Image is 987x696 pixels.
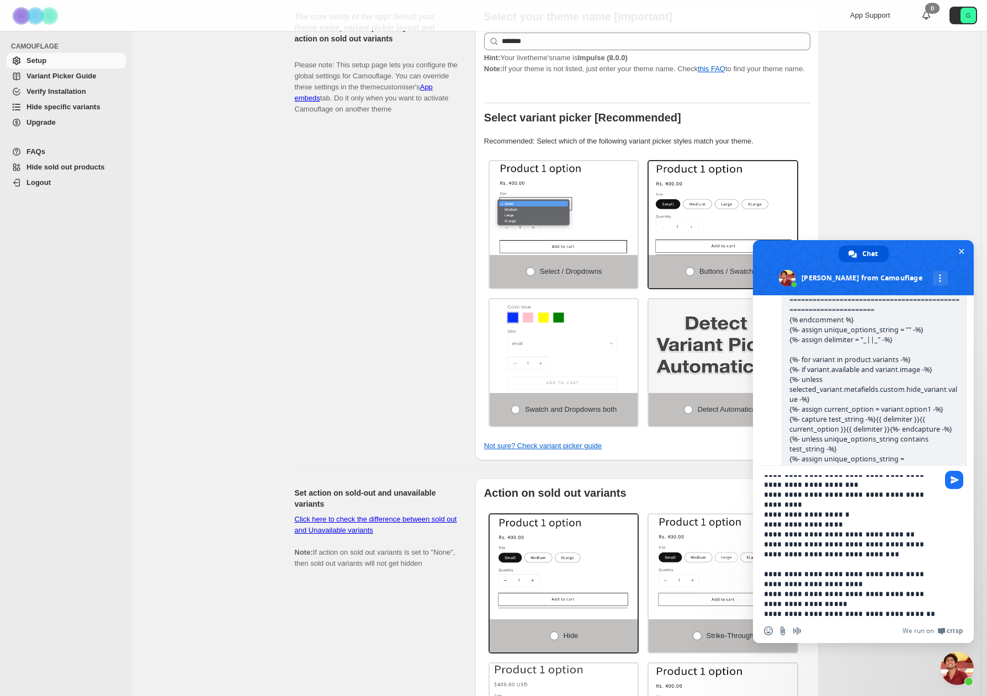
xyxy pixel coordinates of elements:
p: Recommended: Select which of the following variant picker styles match your theme. [484,136,810,147]
img: Hide [490,514,638,608]
span: Hide [564,631,579,640]
a: Upgrade [7,115,126,130]
span: If action on sold out variants is set to "None", then sold out variants will not get hidden [295,515,457,567]
strong: Impulse (8.0.0) [577,54,627,62]
a: 0 [921,10,932,21]
div: More channels [933,271,948,286]
textarea: Compose your message... [764,475,938,619]
div: 0 [925,3,940,14]
span: Insert an emoji [764,626,773,635]
b: Action on sold out variants [484,487,627,499]
a: FAQs [7,144,126,160]
img: Buttons / Swatches [649,161,797,255]
span: Hide specific variants [26,103,100,111]
a: Hide sold out products [7,160,126,175]
span: Select / Dropdowns [540,267,602,275]
img: Camouflage [9,1,64,31]
img: Detect Automatically [649,299,797,393]
span: Audio message [793,626,802,635]
span: Verify Installation [26,87,86,95]
a: Setup [7,53,126,68]
span: Hide sold out products [26,163,105,171]
span: Swatch and Dropdowns both [525,405,617,413]
a: Logout [7,175,126,190]
span: Variant Picker Guide [26,72,96,80]
strong: Hint: [484,54,501,62]
span: CAMOUFLAGE [11,42,127,51]
span: Send [945,471,963,489]
span: We run on [903,626,934,635]
span: Logout [26,178,51,187]
h2: Set action on sold-out and unavailable variants [295,487,458,509]
span: Setup [26,56,46,65]
span: there is actually two parts to what we do....we first crate a list of colors that have at least o... [789,186,959,553]
span: Crisp [947,626,963,635]
b: Note: [295,548,313,556]
p: Please note: This setup page lets you configure the global settings for Camouflage. You can overr... [295,49,458,115]
img: Swatch and Dropdowns both [490,299,638,393]
button: Avatar with initials G [949,7,977,24]
span: Buttons / Swatches [699,267,761,275]
span: Upgrade [26,118,56,126]
div: Close chat [941,652,974,685]
span: Detect Automatically [698,405,763,413]
span: Chat [862,246,878,262]
a: Verify Installation [7,84,126,99]
div: Chat [839,246,889,262]
text: G [966,12,971,19]
span: Strike-through [707,631,754,640]
p: If your theme is not listed, just enter your theme name. Check to find your theme name. [484,52,810,75]
strong: Note: [484,65,502,73]
img: Strike-through [649,514,797,608]
span: FAQs [26,147,45,156]
span: App Support [850,11,890,19]
span: Your live theme's name is [484,54,628,62]
span: Send a file [778,626,787,635]
span: Close chat [956,246,967,257]
a: this FAQ [698,65,725,73]
span: Avatar with initials G [961,8,976,23]
a: We run onCrisp [903,626,963,635]
a: Not sure? Check variant picker guide [484,442,602,450]
a: Hide specific variants [7,99,126,115]
img: Select / Dropdowns [490,161,638,255]
b: Select variant picker [Recommended] [484,111,681,124]
a: Click here to check the difference between sold out and Unavailable variants [295,515,457,534]
a: Variant Picker Guide [7,68,126,84]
